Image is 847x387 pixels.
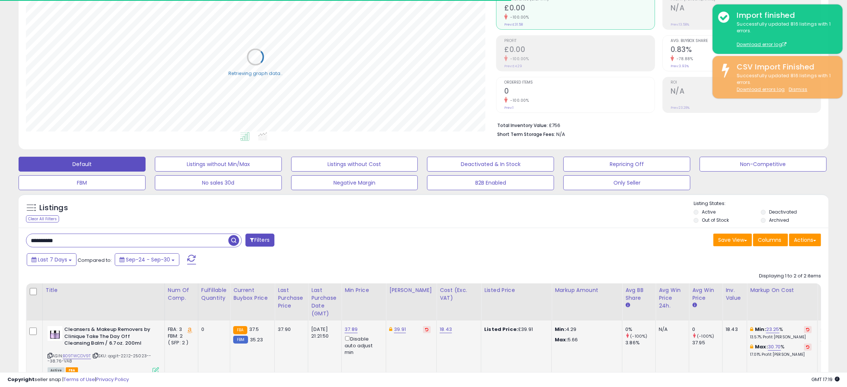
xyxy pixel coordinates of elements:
b: Cleansers & Makeup Removers by Clinique Take The Day Off Cleansing Balm / 6.7oz. 200ml [64,326,154,349]
small: -100.00% [508,14,529,20]
label: Deactivated [769,209,797,215]
small: Prev: £4.29 [504,64,522,68]
small: FBM [233,336,248,344]
button: Columns [753,234,788,246]
button: Negative Margin [291,175,418,190]
span: FBA [66,367,78,374]
h2: N/A [671,4,821,14]
p: Listing States: [694,200,828,207]
span: 2025-10-8 17:19 GMT [811,376,840,383]
div: Disable auto adjust min [345,335,380,356]
span: All listings currently available for purchase on Amazon [48,367,65,374]
div: FBM: 2 [168,333,192,339]
button: Non-Competitive [700,157,827,172]
div: Retrieving graph data.. [228,70,283,77]
h2: £0.00 [504,45,654,55]
a: Download errors log [737,86,785,92]
div: Displaying 1 to 2 of 2 items [759,273,821,280]
a: 23.25 [766,326,779,333]
div: Last Purchase Price [278,286,305,310]
small: FBA [233,326,247,334]
div: 37.95 [692,339,722,346]
a: 18.43 [440,326,452,333]
small: Prev: 1 [504,105,514,110]
button: FBM [19,175,146,190]
button: Only Seller [563,175,690,190]
button: Filters [245,234,274,247]
th: The percentage added to the cost of goods (COGS) that forms the calculator for Min & Max prices. [747,283,818,321]
p: 17.01% Profit [PERSON_NAME] [750,352,812,357]
div: 0% [625,326,655,333]
span: 37.5 [249,326,259,333]
div: Markup on Cost [750,286,814,294]
div: Avg Win Price 24h. [659,286,686,310]
span: Last 7 Days [38,256,67,263]
strong: Copyright [7,376,35,383]
h5: Listings [39,203,68,213]
div: Current Buybox Price [233,286,271,302]
div: Listed Price [484,286,548,294]
strong: Max: [555,336,568,343]
span: ROI [671,81,821,85]
b: Listed Price: [484,326,518,333]
div: Title [46,286,162,294]
div: ( SFP: 2 ) [168,339,192,346]
div: Num of Comp. [168,286,195,302]
span: 35.23 [250,336,263,343]
div: Import finished [731,10,837,21]
p: 5.66 [555,336,616,343]
span: Columns [758,236,781,244]
button: Default [19,157,146,172]
a: 30.70 [768,343,781,351]
span: Compared to: [78,257,112,264]
small: Prev: 13.58% [671,22,689,27]
button: Listings without Cost [291,157,418,172]
a: 37.89 [345,326,358,333]
h2: N/A [671,87,821,97]
button: Last 7 Days [27,253,76,266]
label: Active [702,209,716,215]
button: Repricing Off [563,157,690,172]
small: Avg BB Share. [625,302,630,309]
p: 4.29 [555,326,616,333]
h2: 0 [504,87,654,97]
h2: £0.00 [504,4,654,14]
div: Avg Win Price [692,286,719,302]
div: % [750,344,812,357]
div: ASIN: [48,326,159,373]
div: N/A [659,326,683,333]
div: % [750,326,812,340]
label: Archived [769,217,789,223]
div: £39.91 [484,326,546,333]
span: N/A [556,131,565,138]
li: £756 [497,120,815,129]
div: Inv. value [726,286,744,302]
button: Listings without Min/Max [155,157,282,172]
a: Privacy Policy [96,376,129,383]
span: Sep-24 - Sep-30 [126,256,170,263]
img: 31CG1gRyH6L._SL40_.jpg [48,326,62,341]
div: Successfully updated 816 listings with 1 errors. [731,72,837,93]
a: Terms of Use [63,376,95,383]
button: Deactivated & In Stock [427,157,554,172]
div: Cost (Exc. VAT) [440,286,478,302]
button: No sales 30d [155,175,282,190]
b: Max: [755,343,768,350]
a: Download error log [737,41,786,48]
div: Clear All Filters [26,215,59,222]
div: CSV Import Finished [731,62,837,72]
b: Total Inventory Value: [497,122,548,129]
div: [PERSON_NAME] [389,286,433,294]
div: 0 [201,326,224,333]
p: 13.57% Profit [PERSON_NAME] [750,335,812,340]
span: | SKU: qogit-22.12-25023---38.76-VA8 [48,353,151,364]
a: B09TWCDV9T [63,353,91,359]
button: Sep-24 - Sep-30 [115,253,179,266]
div: Min Price [345,286,383,294]
small: Prev: 3.93% [671,64,689,68]
span: Profit [504,39,654,43]
b: Short Term Storage Fees: [497,131,555,137]
small: -100.00% [508,98,529,103]
u: Dismiss [789,86,807,92]
div: 18.43 [726,326,741,333]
